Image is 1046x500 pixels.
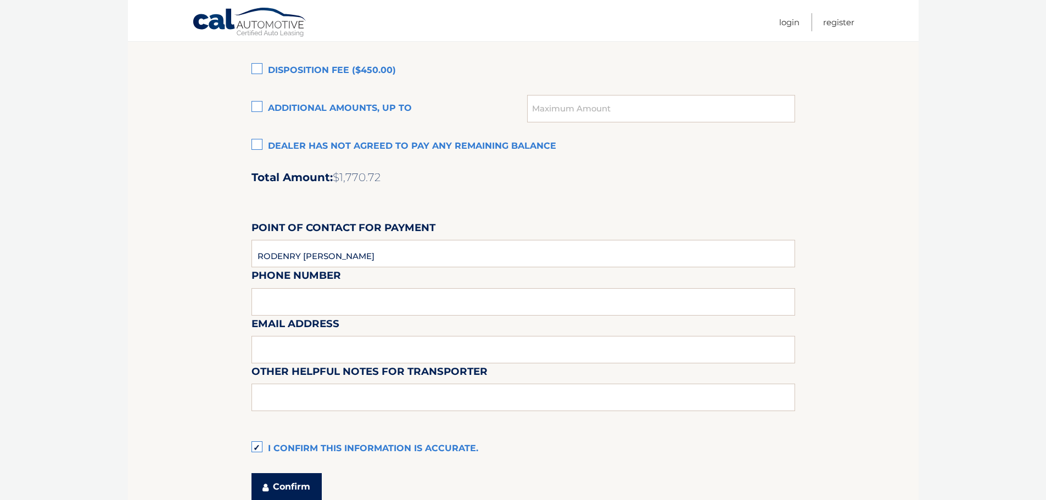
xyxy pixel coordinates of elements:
label: Additional amounts, up to [251,98,528,120]
input: Maximum Amount [527,95,795,122]
label: Dealer has not agreed to pay any remaining balance [251,136,795,158]
span: $1,770.72 [333,171,381,184]
label: Email Address [251,316,339,336]
label: Disposition Fee ($450.00) [251,60,795,82]
a: Login [779,13,799,31]
a: Cal Automotive [192,7,307,39]
label: Point of Contact for Payment [251,220,435,240]
label: Other helpful notes for transporter [251,363,488,384]
label: I confirm this information is accurate. [251,438,795,460]
h2: Total Amount: [251,171,795,184]
a: Register [823,13,854,31]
